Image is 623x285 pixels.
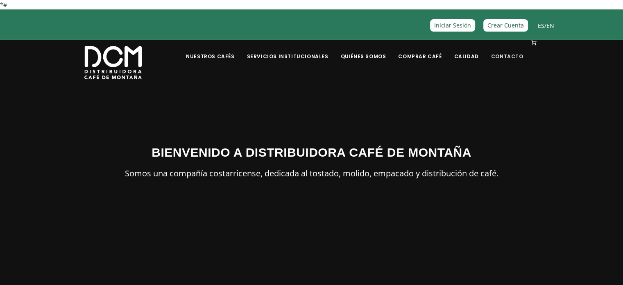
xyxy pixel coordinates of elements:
[242,41,333,60] a: Servicios Institucionales
[449,41,483,60] a: Calidad
[546,22,554,30] a: EN
[483,19,528,31] a: Crear Cuenta
[335,41,391,60] a: Quiénes Somos
[84,143,539,162] h3: BIENVENIDO A DISTRIBUIDORA CAFÉ DE MONTAÑA
[393,41,446,60] a: Comprar Café
[181,41,239,60] a: Nuestros Cafés
[84,166,539,180] p: Somos una compañía costarricense, dedicada al tostado, molido, empacado y distribución de café.
[486,41,528,60] a: Contacto
[538,22,544,30] a: ES
[538,21,554,30] span: /
[430,19,475,31] a: Iniciar Sesión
